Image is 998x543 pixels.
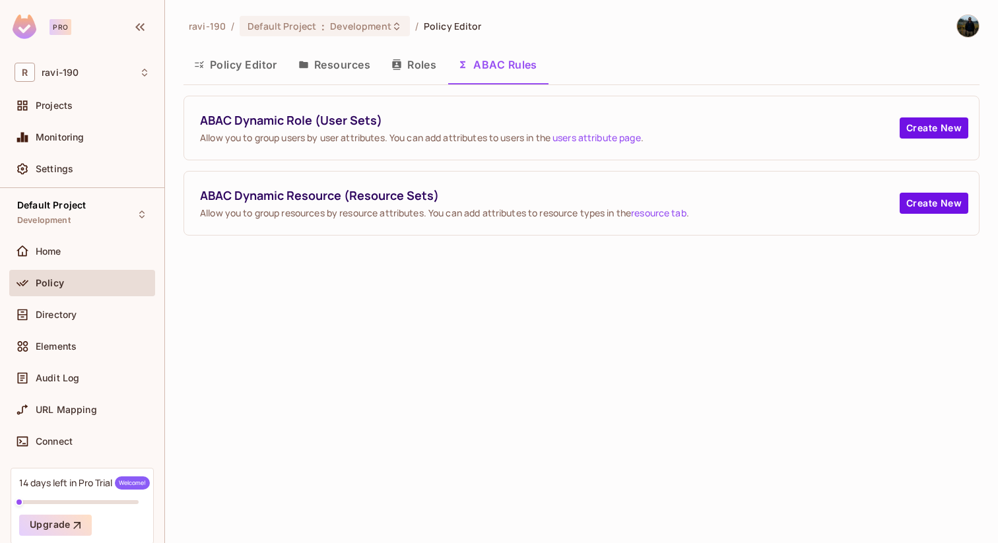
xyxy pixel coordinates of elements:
[321,21,325,32] span: :
[200,207,900,219] span: Allow you to group resources by resource attributes. You can add attributes to resource types in ...
[957,15,979,37] img: ravi vats
[115,476,150,490] span: Welcome!
[248,20,316,32] span: Default Project
[36,404,97,415] span: URL Mapping
[36,436,73,447] span: Connect
[36,341,77,352] span: Elements
[17,200,86,210] span: Default Project
[200,131,900,144] span: Allow you to group users by user attributes. You can add attributes to users in the .
[447,48,548,81] button: ABAC Rules
[288,48,381,81] button: Resources
[13,15,36,39] img: SReyMgAAAABJRU5ErkJggg==
[42,67,79,78] span: Workspace: ravi-190
[200,112,900,129] span: ABAC Dynamic Role (User Sets)
[424,20,482,32] span: Policy Editor
[381,48,447,81] button: Roles
[19,515,92,536] button: Upgrade
[552,131,641,144] a: users attribute page
[50,19,71,35] div: Pro
[17,215,71,226] span: Development
[36,132,84,143] span: Monitoring
[900,193,968,214] button: Create New
[330,20,391,32] span: Development
[415,20,418,32] li: /
[183,48,288,81] button: Policy Editor
[36,373,79,383] span: Audit Log
[36,246,61,257] span: Home
[900,117,968,139] button: Create New
[189,20,226,32] span: the active workspace
[15,63,35,82] span: R
[36,278,64,288] span: Policy
[231,20,234,32] li: /
[631,207,686,219] a: resource tab
[36,309,77,320] span: Directory
[19,476,150,490] div: 14 days left in Pro Trial
[200,187,900,204] span: ABAC Dynamic Resource (Resource Sets)
[36,164,73,174] span: Settings
[36,100,73,111] span: Projects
